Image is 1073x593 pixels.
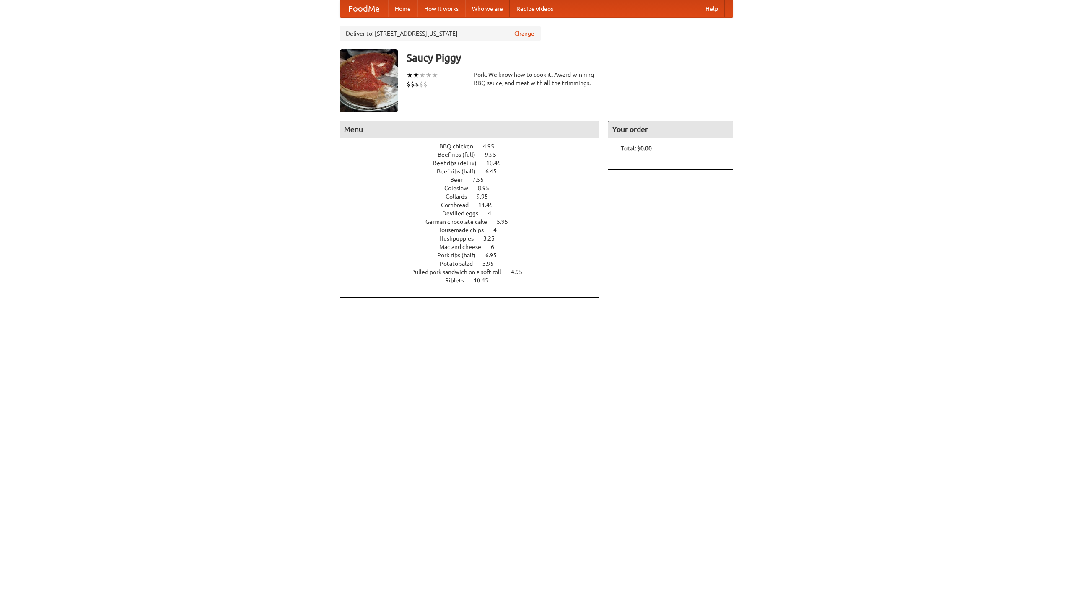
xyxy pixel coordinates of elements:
span: Pork ribs (half) [437,252,484,259]
h3: Saucy Piggy [407,49,733,66]
span: Housemade chips [437,227,492,233]
span: Coleslaw [444,185,477,192]
a: Housemade chips 4 [437,227,512,233]
span: 9.95 [485,151,505,158]
span: Collards [446,193,475,200]
img: angular.jpg [340,49,398,112]
a: Beef ribs (half) 6.45 [437,168,512,175]
span: Riblets [445,277,472,284]
a: Beer 7.55 [450,176,499,183]
span: 4.95 [483,143,503,150]
span: 4.95 [511,269,531,275]
a: Who we are [465,0,510,17]
span: Beer [450,176,471,183]
span: Beef ribs (delux) [433,160,485,166]
span: 3.25 [483,235,503,242]
span: 6 [491,243,503,250]
span: Potato salad [440,260,481,267]
span: Devilled eggs [442,210,487,217]
span: 4 [493,227,505,233]
span: 10.45 [474,277,497,284]
span: 3.95 [482,260,502,267]
li: $ [415,80,419,89]
span: Hushpuppies [439,235,482,242]
span: Beef ribs (full) [438,151,484,158]
a: Recipe videos [510,0,560,17]
a: Hushpuppies 3.25 [439,235,510,242]
a: Riblets 10.45 [445,277,504,284]
a: Beef ribs (full) 9.95 [438,151,512,158]
span: 6.45 [485,168,505,175]
h4: Menu [340,121,599,138]
span: Mac and cheese [439,243,490,250]
a: Cornbread 11.45 [441,202,508,208]
a: Devilled eggs 4 [442,210,507,217]
a: Home [388,0,417,17]
span: 9.95 [477,193,496,200]
span: Cornbread [441,202,477,208]
li: $ [407,80,411,89]
h4: Your order [608,121,733,138]
a: Collards 9.95 [446,193,503,200]
b: Total: $0.00 [621,145,652,152]
a: Change [514,29,534,38]
span: Beef ribs (half) [437,168,484,175]
a: Pork ribs (half) 6.95 [437,252,512,259]
span: BBQ chicken [439,143,482,150]
span: Pulled pork sandwich on a soft roll [411,269,510,275]
a: Potato salad 3.95 [440,260,509,267]
li: ★ [432,70,438,80]
li: $ [411,80,415,89]
span: 5.95 [497,218,516,225]
span: German chocolate cake [425,218,495,225]
li: ★ [407,70,413,80]
li: $ [423,80,428,89]
span: 11.45 [478,202,501,208]
span: 6.95 [485,252,505,259]
li: ★ [425,70,432,80]
a: Coleslaw 8.95 [444,185,505,192]
span: 10.45 [486,160,509,166]
a: Mac and cheese 6 [439,243,510,250]
li: ★ [419,70,425,80]
div: Deliver to: [STREET_ADDRESS][US_STATE] [340,26,541,41]
a: FoodMe [340,0,388,17]
span: 7.55 [472,176,492,183]
a: How it works [417,0,465,17]
li: ★ [413,70,419,80]
div: Pork. We know how to cook it. Award-winning BBQ sauce, and meat with all the trimmings. [474,70,599,87]
li: $ [419,80,423,89]
span: 4 [488,210,500,217]
a: Pulled pork sandwich on a soft roll 4.95 [411,269,538,275]
a: Help [699,0,725,17]
a: German chocolate cake 5.95 [425,218,524,225]
span: 8.95 [478,185,498,192]
a: BBQ chicken 4.95 [439,143,510,150]
a: Beef ribs (delux) 10.45 [433,160,516,166]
